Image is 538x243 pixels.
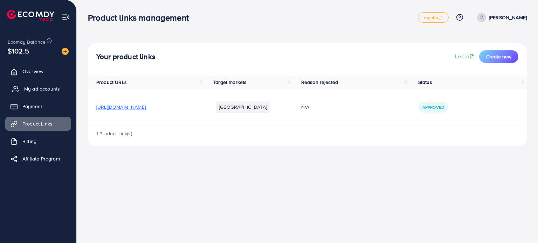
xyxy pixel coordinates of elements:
[508,212,533,238] iframe: Chat
[22,103,42,110] span: Payment
[418,79,432,86] span: Status
[22,138,36,145] span: Billing
[8,46,29,56] span: $102.5
[5,117,71,131] a: Product Links
[24,85,60,92] span: My ad accounts
[96,52,156,61] h4: Your product links
[424,15,442,20] span: regular_1
[5,82,71,96] a: My ad accounts
[479,50,518,63] button: Create new
[301,103,309,110] span: N/A
[96,79,127,86] span: Product URLs
[8,38,46,45] span: Ecomdy Balance
[22,68,43,75] span: Overview
[418,12,448,23] a: regular_1
[486,53,511,60] span: Create new
[216,101,270,113] li: [GEOGRAPHIC_DATA]
[422,104,444,110] span: Approved
[62,13,70,21] img: menu
[455,52,476,60] a: Learn
[62,48,69,55] img: image
[22,120,53,127] span: Product Links
[7,10,54,21] img: logo
[5,64,71,78] a: Overview
[213,79,247,86] span: Target markets
[5,99,71,113] a: Payment
[5,134,71,148] a: Billing
[22,155,60,162] span: Affiliate Program
[96,103,146,110] span: [URL][DOMAIN_NAME]
[5,152,71,166] a: Affiliate Program
[474,13,527,22] a: [PERSON_NAME]
[301,79,338,86] span: Reason rejected
[88,13,194,23] h3: Product links management
[96,130,132,137] span: 1 Product Link(s)
[489,13,527,22] p: [PERSON_NAME]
